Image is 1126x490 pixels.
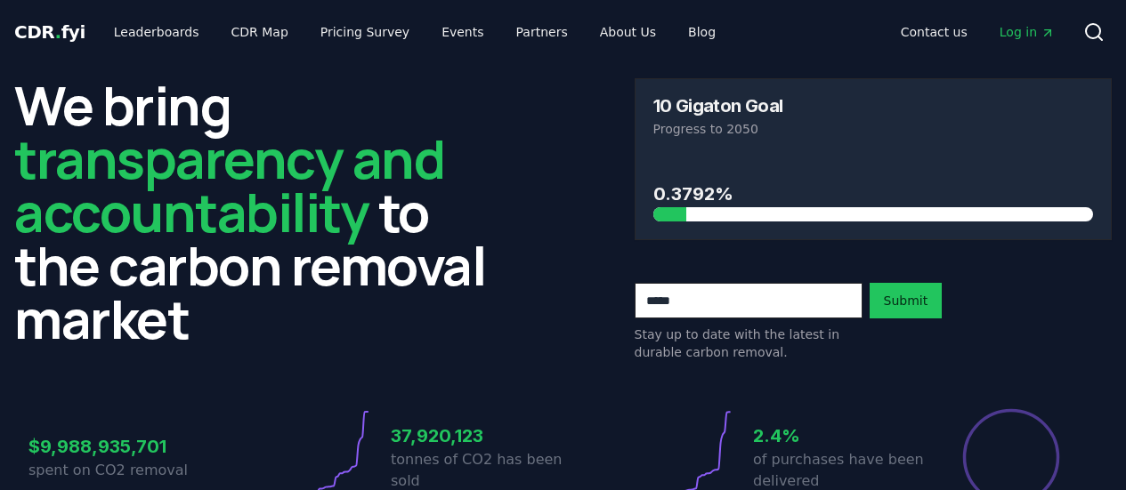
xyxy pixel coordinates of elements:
[14,21,85,43] span: CDR fyi
[635,325,863,361] p: Stay up to date with the latest in durable carbon removal.
[653,97,783,115] h3: 10 Gigaton Goal
[100,16,214,48] a: Leaderboards
[653,181,1094,207] h3: 0.3792%
[887,16,982,48] a: Contact us
[870,283,943,318] button: Submit
[217,16,303,48] a: CDR Map
[502,16,582,48] a: Partners
[586,16,670,48] a: About Us
[653,120,1094,138] p: Progress to 2050
[55,21,61,43] span: .
[391,422,563,449] h3: 37,920,123
[753,422,926,449] h3: 2.4%
[674,16,730,48] a: Blog
[28,433,201,460] h3: $9,988,935,701
[100,16,730,48] nav: Main
[14,122,444,248] span: transparency and accountability
[985,16,1069,48] a: Log in
[14,78,492,345] h2: We bring to the carbon removal market
[427,16,498,48] a: Events
[306,16,424,48] a: Pricing Survey
[1000,23,1055,41] span: Log in
[28,460,201,481] p: spent on CO2 removal
[887,16,1069,48] nav: Main
[14,20,85,44] a: CDR.fyi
